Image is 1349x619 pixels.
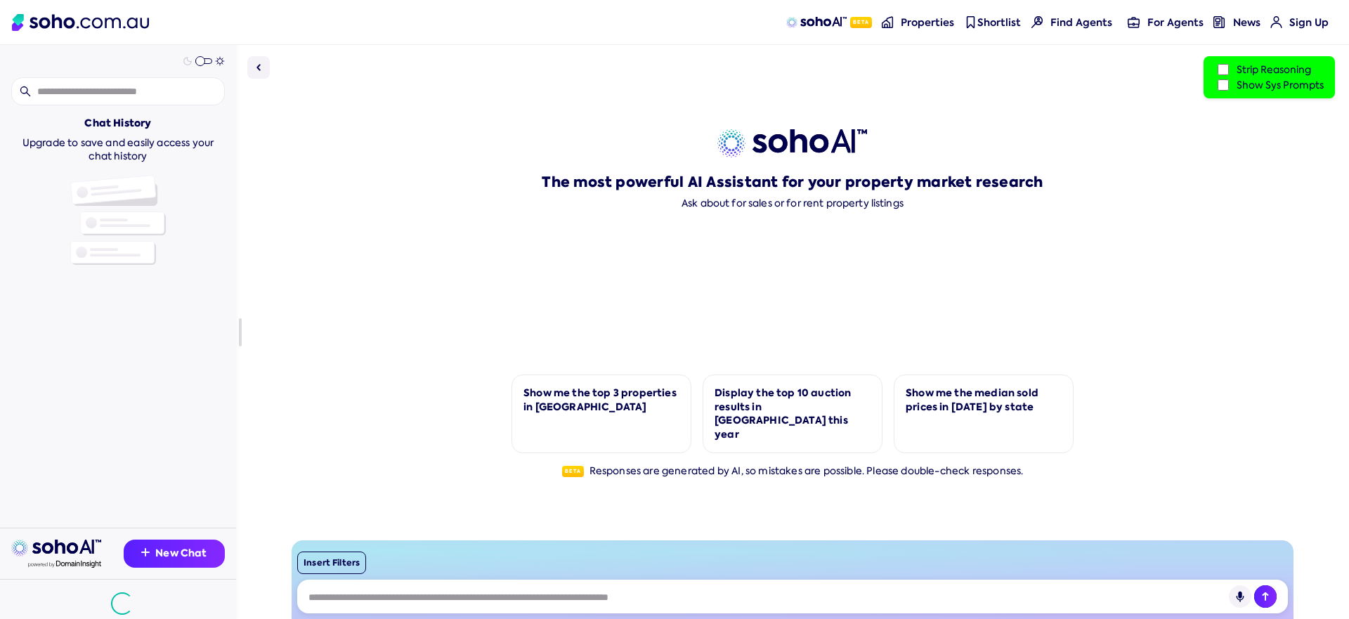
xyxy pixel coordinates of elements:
[1128,16,1140,28] img: for-agents-nav icon
[12,14,149,31] img: Soho Logo
[1050,15,1112,30] span: Find Agents
[906,386,1062,414] div: Show me the median sold prices in [DATE] by state
[1215,77,1324,93] label: Show Sys Prompts
[682,197,904,209] div: Ask about for sales or for rent property listings
[141,548,150,556] img: Recommendation icon
[11,540,101,556] img: sohoai logo
[965,16,977,28] img: shortlist-nav icon
[250,59,267,76] img: Sidebar toggle icon
[1031,16,1043,28] img: Find agents icon
[84,117,151,131] div: Chat History
[1213,16,1225,28] img: news-nav icon
[977,15,1021,30] span: Shortlist
[1254,585,1277,608] img: Send icon
[717,129,867,157] img: sohoai logo
[562,464,1024,478] div: Responses are generated by AI, so mistakes are possible. Please double-check responses.
[523,386,679,414] div: Show me the top 3 properties in [GEOGRAPHIC_DATA]
[1218,64,1229,75] input: Strip Reasoning
[1233,15,1260,30] span: News
[786,17,846,28] img: sohoAI logo
[1147,15,1204,30] span: For Agents
[11,136,225,164] div: Upgrade to save and easily access your chat history
[850,17,872,28] span: Beta
[1215,62,1324,77] label: Strip Reasoning
[562,466,584,477] span: Beta
[70,175,166,265] img: Chat history illustration
[124,540,225,568] button: New Chat
[297,552,366,574] button: Insert Filters
[1229,585,1251,608] button: Record Audio
[1254,585,1277,608] button: Send
[715,386,871,441] div: Display the top 10 auction results in [GEOGRAPHIC_DATA] this year
[901,15,954,30] span: Properties
[1270,16,1282,28] img: for-agents-nav icon
[882,16,894,28] img: properties-nav icon
[542,172,1043,192] h1: The most powerful AI Assistant for your property market research
[1289,15,1329,30] span: Sign Up
[1218,79,1229,91] input: Show Sys Prompts
[28,561,101,568] img: Data provided by Domain Insight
